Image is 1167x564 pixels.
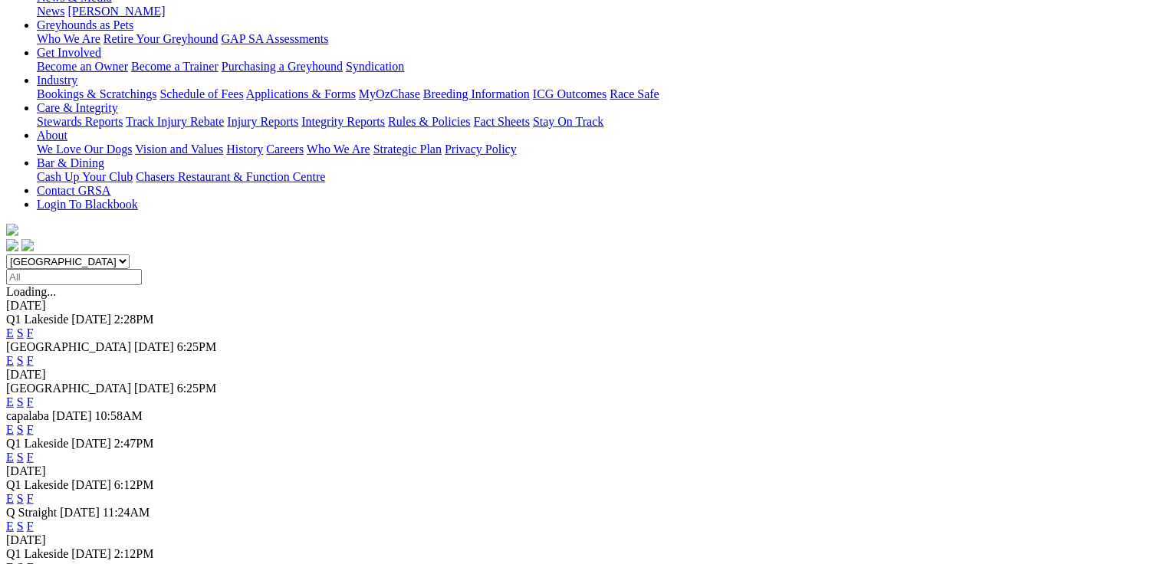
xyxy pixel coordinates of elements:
input: Select date [6,269,142,285]
div: Greyhounds as Pets [37,32,1161,46]
a: E [6,326,14,339]
a: We Love Our Dogs [37,143,132,156]
span: [DATE] [71,313,111,326]
a: Purchasing a Greyhound [222,60,343,73]
a: E [6,423,14,436]
a: News [37,5,64,18]
span: 6:12PM [114,478,154,491]
a: Schedule of Fees [159,87,243,100]
a: Greyhounds as Pets [37,18,133,31]
a: Contact GRSA [37,184,110,197]
a: Stay On Track [533,115,603,128]
a: Strategic Plan [373,143,442,156]
a: Stewards Reports [37,115,123,128]
a: S [17,326,24,339]
span: [DATE] [134,340,174,353]
span: 2:47PM [114,437,154,450]
div: Care & Integrity [37,115,1161,129]
img: logo-grsa-white.png [6,224,18,236]
a: Race Safe [610,87,659,100]
a: F [27,395,34,408]
a: Careers [266,143,304,156]
a: GAP SA Assessments [222,32,329,45]
a: F [27,326,34,339]
div: Bar & Dining [37,170,1161,184]
span: 6:25PM [177,382,217,395]
div: Get Involved [37,60,1161,74]
a: E [6,492,14,505]
a: Industry [37,74,77,87]
a: Vision and Values [135,143,223,156]
a: Rules & Policies [388,115,471,128]
span: Q1 Lakeside [6,478,68,491]
a: Retire Your Greyhound [104,32,219,45]
a: Applications & Forms [246,87,356,100]
a: Integrity Reports [301,115,385,128]
span: Loading... [6,285,56,298]
a: F [27,354,34,367]
a: Become a Trainer [131,60,219,73]
img: twitter.svg [21,239,34,251]
span: 11:24AM [103,506,150,519]
a: Privacy Policy [445,143,517,156]
a: Cash Up Your Club [37,170,133,183]
a: Track Injury Rebate [126,115,224,128]
a: [PERSON_NAME] [67,5,165,18]
span: [DATE] [71,437,111,450]
span: [DATE] [71,478,111,491]
div: News & Media [37,5,1161,18]
a: Who We Are [307,143,370,156]
a: S [17,423,24,436]
div: [DATE] [6,533,1161,547]
a: Injury Reports [227,115,298,128]
a: S [17,520,24,533]
span: [DATE] [134,382,174,395]
a: Bookings & Scratchings [37,87,156,100]
a: MyOzChase [359,87,420,100]
span: 2:28PM [114,313,154,326]
span: [DATE] [60,506,100,519]
span: capalaba [6,409,49,422]
a: Care & Integrity [37,101,118,114]
a: History [226,143,263,156]
span: [DATE] [52,409,92,422]
div: [DATE] [6,464,1161,478]
span: Q1 Lakeside [6,313,68,326]
a: E [6,395,14,408]
a: F [27,423,34,436]
span: [DATE] [71,547,111,560]
a: ICG Outcomes [533,87,607,100]
a: S [17,492,24,505]
span: 10:58AM [95,409,143,422]
a: Syndication [346,60,404,73]
a: About [37,129,67,142]
span: 6:25PM [177,340,217,353]
span: Q1 Lakeside [6,547,68,560]
span: 2:12PM [114,547,154,560]
span: Q Straight [6,506,57,519]
a: Bar & Dining [37,156,104,169]
a: E [6,354,14,367]
a: E [6,451,14,464]
a: Breeding Information [423,87,530,100]
a: Fact Sheets [474,115,530,128]
a: Chasers Restaurant & Function Centre [136,170,325,183]
div: Industry [37,87,1161,101]
a: S [17,451,24,464]
span: [GEOGRAPHIC_DATA] [6,340,131,353]
div: [DATE] [6,299,1161,313]
a: Become an Owner [37,60,128,73]
div: About [37,143,1161,156]
a: Who We Are [37,32,100,45]
a: S [17,395,24,408]
img: facebook.svg [6,239,18,251]
a: E [6,520,14,533]
div: [DATE] [6,368,1161,382]
span: [GEOGRAPHIC_DATA] [6,382,131,395]
a: F [27,520,34,533]
a: Login To Blackbook [37,198,138,211]
a: S [17,354,24,367]
span: Q1 Lakeside [6,437,68,450]
a: F [27,492,34,505]
a: Get Involved [37,46,101,59]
